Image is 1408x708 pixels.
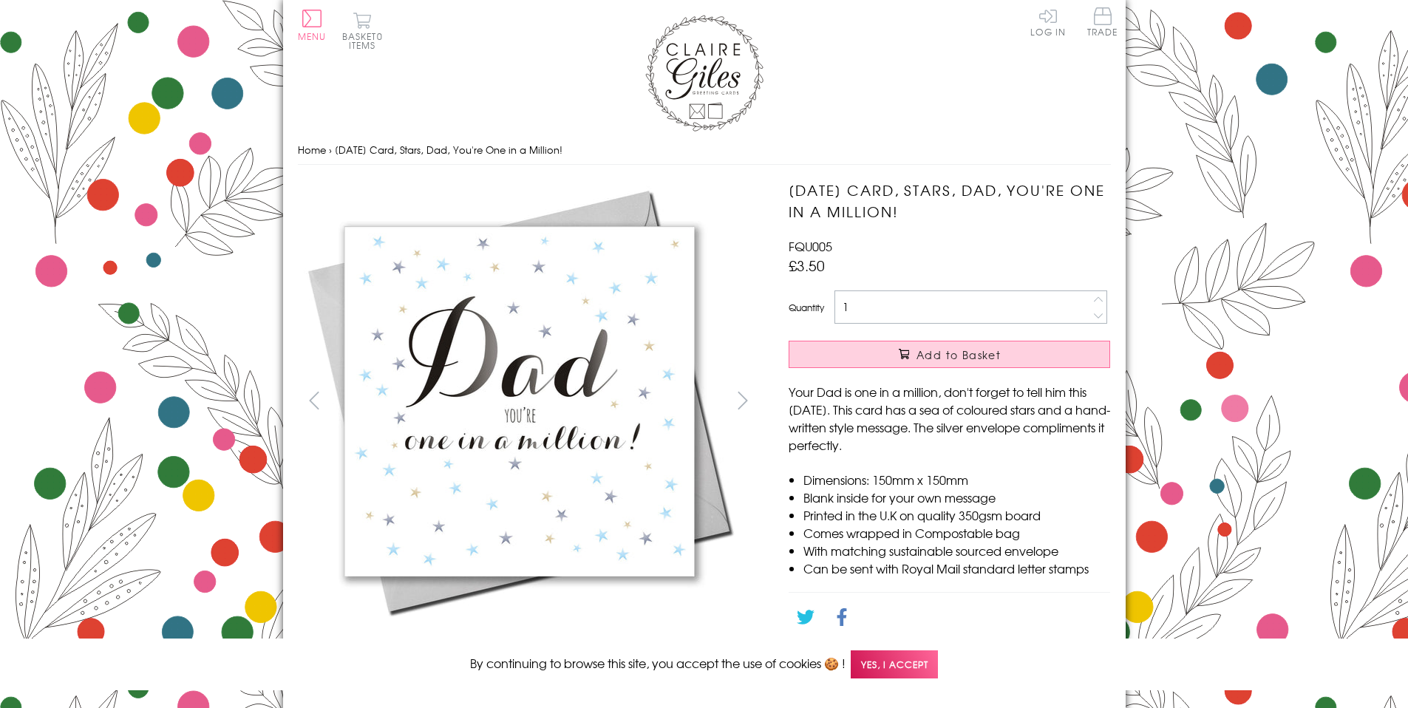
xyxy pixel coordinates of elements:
nav: breadcrumbs [298,135,1111,166]
a: Trade [1087,7,1118,39]
span: Yes, I accept [851,650,938,679]
button: next [726,384,759,417]
span: FQU005 [789,237,832,255]
a: Log In [1030,7,1066,36]
li: Blank inside for your own message [803,489,1110,506]
h1: [DATE] Card, Stars, Dad, You're One in a Million! [789,180,1110,222]
label: Quantity [789,301,824,314]
a: Home [298,143,326,157]
span: › [329,143,332,157]
span: Trade [1087,7,1118,36]
span: £3.50 [789,255,825,276]
li: With matching sustainable sourced envelope [803,542,1110,559]
button: prev [298,384,331,417]
button: Menu [298,10,327,41]
button: Add to Basket [789,341,1110,368]
li: Comes wrapped in Compostable bag [803,524,1110,542]
li: Dimensions: 150mm x 150mm [803,471,1110,489]
li: Can be sent with Royal Mail standard letter stamps [803,559,1110,577]
span: Add to Basket [916,347,1001,362]
p: Your Dad is one in a million, don't forget to tell him this [DATE]. This card has a sea of colour... [789,383,1110,454]
li: Printed in the U.K on quality 350gsm board [803,506,1110,524]
img: Claire Giles Greetings Cards [645,15,763,132]
span: [DATE] Card, Stars, Dad, You're One in a Million! [335,143,562,157]
span: 0 items [349,30,383,52]
span: Menu [298,30,327,43]
button: Basket0 items [342,12,383,50]
img: Father's Day Card, Stars, Dad, You're One in a Million! [298,180,741,623]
